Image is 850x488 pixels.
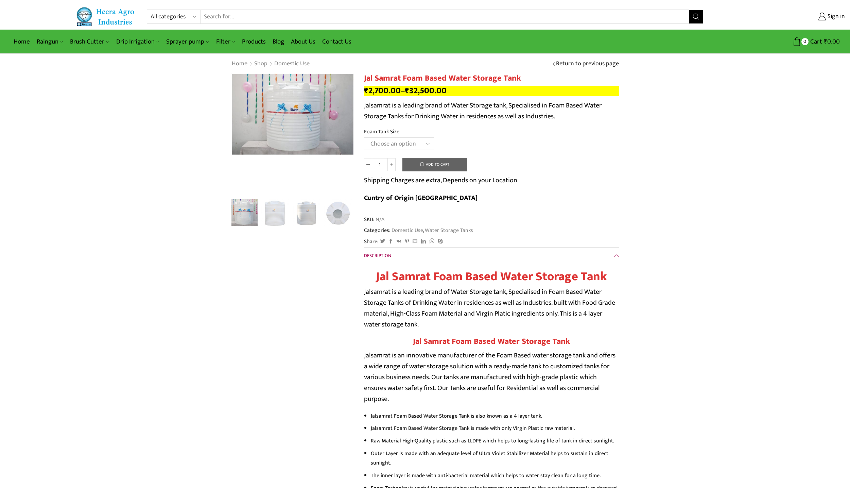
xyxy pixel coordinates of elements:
span: ₹ [824,36,827,47]
a: WhatsApp Image 2020-09-17 at 2.57.05 PM [261,199,289,228]
a: Raingun [33,34,67,50]
nav: Breadcrumb [231,60,310,68]
li: 3 / 5 [293,199,321,226]
a: Contact Us [319,34,355,50]
span: 0 [801,38,809,45]
a: Water Storage Tanks [424,226,473,235]
a: Blog [269,34,288,50]
h1: Jal Samrat Foam Based Water Storage Tank [364,269,619,284]
span: Description [364,252,391,259]
h2: Jal Samrat Foam Based Water Storage Tank [364,337,619,347]
p: Shipping Charges are extra, Depends on your Location [364,175,517,186]
a: Return to previous page [556,60,619,68]
bdi: 0.00 [824,36,840,47]
span: Sign in [826,12,845,21]
a: Brush Cutter [67,34,112,50]
p: – [364,86,619,96]
span: Categories: , [364,226,473,234]
button: Search button [689,10,703,23]
li: The inner layer is made with anti-bacterial material which helps to water stay clean for a long t... [371,471,619,481]
li: Outer Layer is made with an adequate level of Ultra Violet Stabilizer Material helps to sustain i... [371,449,619,468]
span: Share: [364,238,379,246]
li: 4 / 5 [324,199,352,226]
a: Domestic Use [391,226,423,235]
p: Jalsamrat is a leading brand of Water Storage tank, Specialised in Foam Based Water Storage Tanks... [364,286,619,330]
div: 1 / 5 [231,73,354,155]
a: WhatsApp Image 2020-09-17 at 2.57.10 PM (1) [324,199,352,228]
a: WhatsApp Image 2020-09-17 at 2.57.08 PM [293,199,321,228]
a: Sign in [713,11,845,23]
span: ₹ [364,84,368,98]
a: Products [239,34,269,50]
span: ₹ [405,84,409,98]
a: About Us [288,34,319,50]
a: Sprayer pump [163,34,212,50]
bdi: 32,500.00 [405,84,447,98]
img: Jal Samrat Foam Based Water Storage Tank [231,73,354,155]
label: Foam Tank Size [364,128,399,136]
button: Add to cart [402,158,467,171]
p: Jalsamrat is an innovative manufacturer of the Foam Based water storage tank and offers a wide ra... [364,350,619,404]
input: Search for... [201,10,689,23]
li: 1 / 5 [230,199,258,226]
img: Jal Samrat Foam Based Water Storage Tank [230,198,258,226]
span: Cart [809,37,822,46]
li: Jalsamrat Foam Based Water Storage Tank is also known as a 4 layer tank. [371,411,619,421]
li: Jalsamrat Foam Based Water Storage Tank is made with only Virgin Plastic raw material. [371,423,619,433]
span: SKU: [364,216,619,223]
bdi: 2,700.00 [364,84,401,98]
span: N/A [375,216,384,223]
b: Cuntry of Origin [GEOGRAPHIC_DATA] [364,192,478,204]
a: Domestic Use [274,60,310,68]
a: Shop [254,60,268,68]
li: Raw Material High-Quality plastic such as LLDPE which helps to long-lasting life of tank in direc... [371,436,619,446]
a: 0 Cart ₹0.00 [710,35,840,48]
a: Home [231,60,248,68]
input: Product quantity [372,158,387,171]
p: Jalsamrat is a leading brand of Water Storage tank, Specialised in Foam Based Water Storage Tanks... [364,100,619,122]
h1: Jal Samrat Foam Based Water Storage Tank [364,73,619,83]
a: Drip Irrigation [113,34,163,50]
li: 2 / 5 [261,199,289,226]
a: Home [10,34,33,50]
a: Description [364,248,619,264]
a: Filter [213,34,239,50]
